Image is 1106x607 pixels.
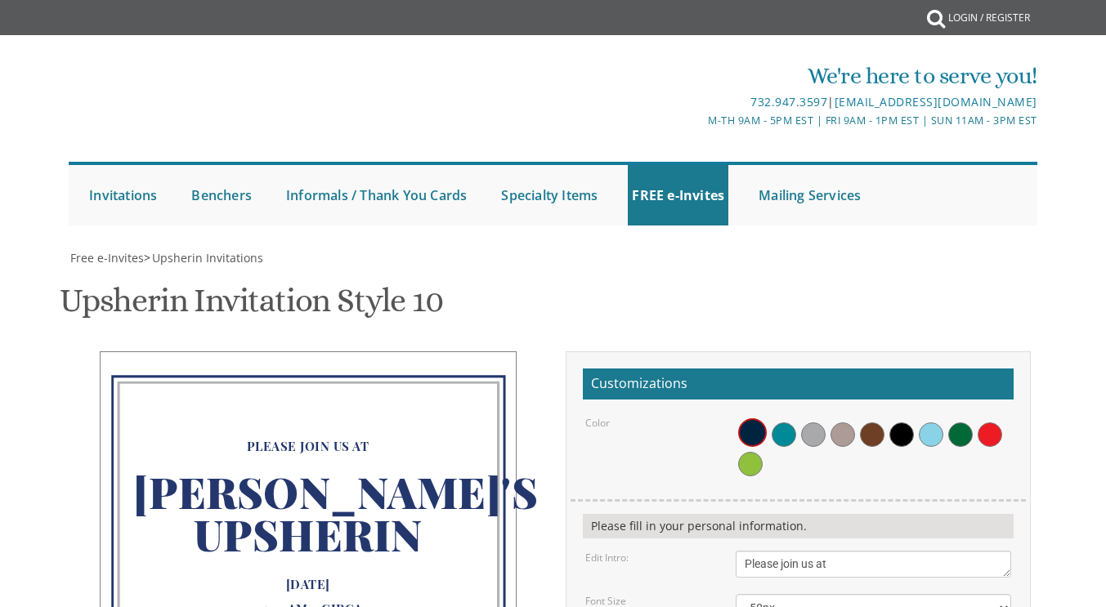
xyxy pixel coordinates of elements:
label: Edit Intro: [585,551,629,565]
h2: Customizations [583,368,1014,399]
span: Free e-Invites [70,250,144,266]
a: Specialty Items [497,165,602,225]
a: Upsherin Invitations [150,250,263,266]
div: [PERSON_NAME]'s Upsherin [133,458,483,572]
label: Color [585,416,610,430]
a: Mailing Services [754,165,865,225]
span: > [144,250,263,266]
textarea: Please join us at [736,551,1011,578]
a: FREE e-Invites [628,165,728,225]
a: Invitations [85,165,161,225]
span: Upsherin Invitations [152,250,263,266]
a: 732.947.3597 [750,94,827,109]
a: Informals / Thank You Cards [282,165,471,225]
h1: Upsherin Invitation Style 10 [60,283,442,331]
a: [EMAIL_ADDRESS][DOMAIN_NAME] [835,94,1037,109]
a: Benchers [187,165,256,225]
div: Please fill in your personal information. [583,514,1014,538]
a: Free e-Invites [69,250,144,266]
div: M-Th 9am - 5pm EST | Fri 9am - 1pm EST | Sun 11am - 3pm EST [392,112,1037,129]
div: We're here to serve you! [392,60,1037,92]
div: | [392,92,1037,112]
div: Please join us at [133,434,483,458]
